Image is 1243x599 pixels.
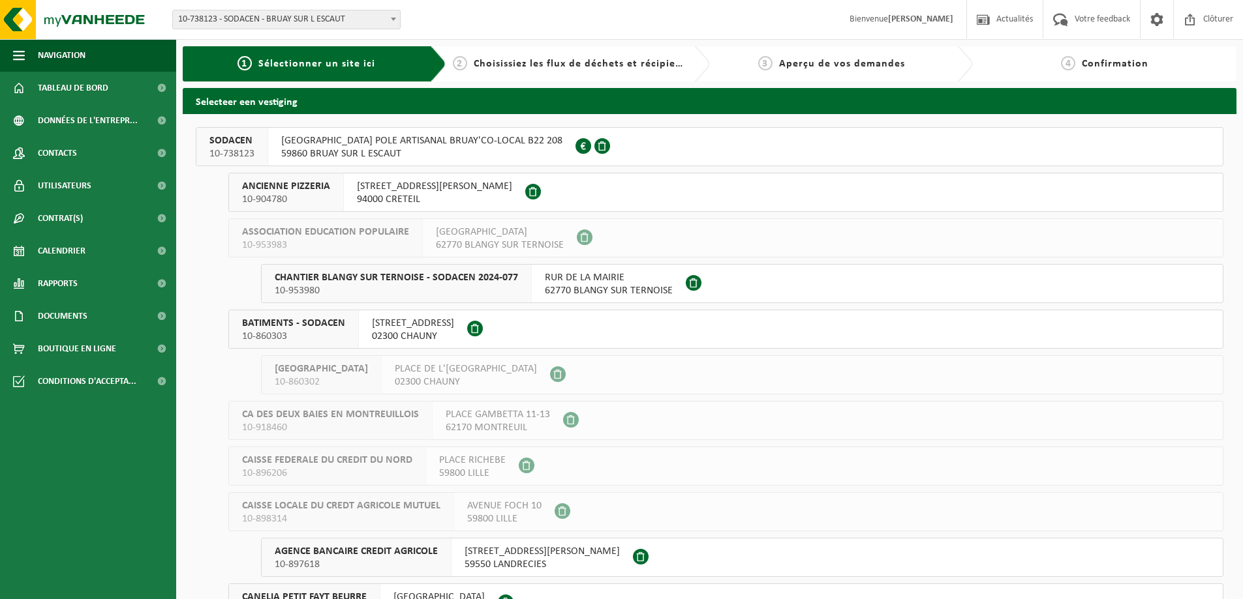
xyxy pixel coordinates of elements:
span: PLACE RICHEBE [439,454,506,467]
button: CHANTIER BLANGY SUR TERNOISE - SODACEN 2024-077 10-953980 RUR DE LA MAIRIE62770 BLANGY SUR TERNOISE [261,264,1223,303]
span: CAISSE FEDERALE DU CREDIT DU NORD [242,454,412,467]
button: ANCIENNE PIZZERIA 10-904780 [STREET_ADDRESS][PERSON_NAME]94000 CRETEIL [228,173,1223,212]
span: [GEOGRAPHIC_DATA] POLE ARTISANAL BRUAY'CO-LOCAL B22 208 [281,134,562,147]
span: Calendrier [38,235,85,267]
span: 10-953983 [242,239,409,252]
iframe: chat widget [7,570,218,599]
span: [STREET_ADDRESS][PERSON_NAME] [357,180,512,193]
span: 2 [453,56,467,70]
span: 59800 LILLE [467,512,542,525]
span: [STREET_ADDRESS] [372,317,454,330]
span: 10-738123 - SODACEN - BRUAY SUR L ESCAUT [172,10,401,29]
span: 10-918460 [242,421,419,434]
button: BATIMENTS - SODACEN 10-860303 [STREET_ADDRESS]02300 CHAUNY [228,310,1223,349]
span: ANCIENNE PIZZERIA [242,180,330,193]
span: CA DES DEUX BAIES EN MONTREUILLOIS [242,408,419,421]
span: AGENCE BANCAIRE CREDIT AGRICOLE [275,545,438,558]
span: [GEOGRAPHIC_DATA] [436,226,564,239]
span: 10-953980 [275,284,518,297]
span: [STREET_ADDRESS][PERSON_NAME] [465,545,620,558]
span: Données de l'entrepr... [38,104,138,137]
span: 10-860303 [242,330,345,343]
span: 1 [238,56,252,70]
span: BATIMENTS - SODACEN [242,317,345,330]
span: SODACEN [209,134,254,147]
span: Rapports [38,267,78,300]
span: Contrat(s) [38,202,83,235]
span: 62770 BLANGY SUR TERNOISE [545,284,673,297]
span: Contacts [38,137,77,169]
span: Sélectionner un site ici [258,59,375,69]
span: Boutique en ligne [38,332,116,365]
span: Aperçu de vos demandes [779,59,905,69]
span: Documents [38,300,87,332]
span: 4 [1061,56,1075,70]
span: Choisissiez les flux de déchets et récipients [474,59,691,69]
span: ASSOCIATION EDUCATION POPULAIRE [242,226,409,239]
span: 10-738123 [209,147,254,160]
span: 62170 MONTREUIL [446,421,550,434]
span: 59800 LILLE [439,467,506,480]
span: AVENUE FOCH 10 [467,499,542,512]
span: 10-860302 [275,375,368,388]
span: Tableau de bord [38,72,108,104]
span: 10-896206 [242,467,412,480]
span: 10-897618 [275,558,438,571]
span: Conditions d'accepta... [38,365,136,398]
span: RUR DE LA MAIRIE [545,271,673,284]
span: 10-904780 [242,193,330,206]
span: Confirmation [1082,59,1148,69]
span: PLACE GAMBETTA 11-13 [446,408,550,421]
span: 3 [758,56,773,70]
span: Navigation [38,39,85,72]
strong: [PERSON_NAME] [888,14,953,24]
span: 59550 LANDRECIES [465,558,620,571]
span: 10-898314 [242,512,440,525]
span: 02300 CHAUNY [372,330,454,343]
span: 59860 BRUAY SUR L ESCAUT [281,147,562,160]
span: Utilisateurs [38,169,91,202]
span: 10-738123 - SODACEN - BRUAY SUR L ESCAUT [173,10,400,29]
span: CHANTIER BLANGY SUR TERNOISE - SODACEN 2024-077 [275,271,518,284]
span: PLACE DE L'[GEOGRAPHIC_DATA] [395,362,537,375]
span: CAISSE LOCALE DU CREDT AGRICOLE MUTUEL [242,499,440,512]
h2: Selecteer een vestiging [183,88,1236,113]
span: 02300 CHAUNY [395,375,537,388]
span: [GEOGRAPHIC_DATA] [275,362,368,375]
button: AGENCE BANCAIRE CREDIT AGRICOLE 10-897618 [STREET_ADDRESS][PERSON_NAME]59550 LANDRECIES [261,538,1223,577]
span: 62770 BLANGY SUR TERNOISE [436,239,564,252]
button: SODACEN 10-738123 [GEOGRAPHIC_DATA] POLE ARTISANAL BRUAY'CO-LOCAL B22 20859860 BRUAY SUR L ESCAUT [196,127,1223,166]
span: 94000 CRETEIL [357,193,512,206]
